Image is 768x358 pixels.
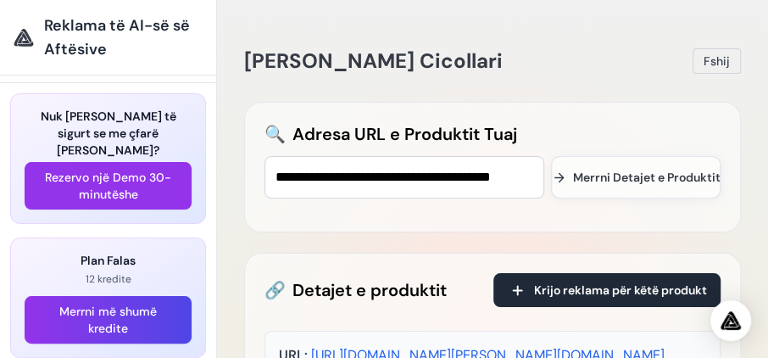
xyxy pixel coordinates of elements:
button: Krijo reklama për këtë produkt [493,273,721,307]
button: Rezervo një Demo 30-minutëshe [25,162,192,210]
font: Nuk [PERSON_NAME] të sigurt se me çfarë [PERSON_NAME]? [41,109,176,158]
font: Rezervo një Demo 30-minutëshe [45,170,171,202]
font: Merrni më shumë kredite [59,304,157,336]
font: Fshij [704,53,730,69]
button: Merrni Detajet e Produktit [551,156,721,199]
font: Reklama të AI-së së Aftësive [44,15,190,59]
button: Merrni më shumë kredite [25,296,192,344]
font: 🔍 [264,123,286,145]
div: Hapni Intercom Messenger-in [710,300,751,341]
font: Adresa URL e Produktit Tuaj [292,123,517,145]
font: Plan Falas [81,253,136,268]
button: Fshij [693,48,741,74]
font: 🔗 [264,279,286,301]
a: Reklama të AI-së së Aftësive [14,14,203,61]
font: 12 kredite [86,272,131,286]
font: Detajet e produktit [292,279,447,301]
font: Merrni Detajet e Produktit [573,170,721,185]
font: Krijo reklama për këtë produkt [534,282,707,298]
font: [PERSON_NAME] Cicollari [244,48,503,74]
